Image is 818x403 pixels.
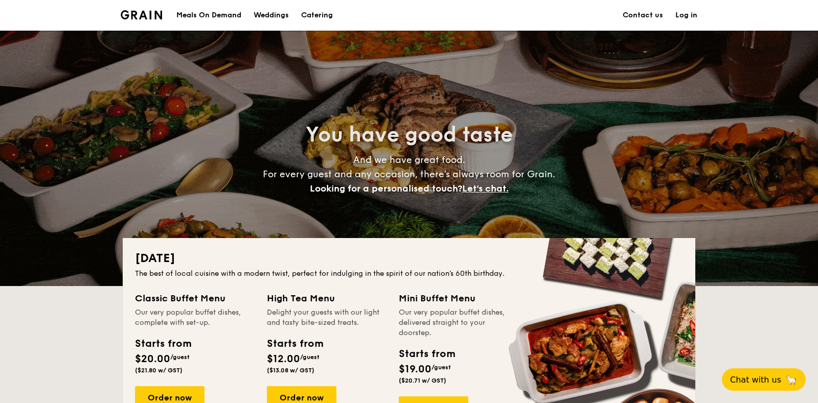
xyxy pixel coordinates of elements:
[267,291,387,305] div: High Tea Menu
[267,336,323,351] div: Starts from
[462,183,509,194] span: Let's chat.
[399,363,431,375] span: $19.00
[135,353,170,365] span: $20.00
[135,307,255,328] div: Our very popular buffet dishes, complete with set-up.
[730,375,781,385] span: Chat with us
[306,123,513,147] span: You have good taste
[121,10,162,19] img: Grain
[135,250,683,267] h2: [DATE]
[267,367,314,374] span: ($13.08 w/ GST)
[135,367,183,374] span: ($21.80 w/ GST)
[121,10,162,19] a: Logotype
[135,269,683,279] div: The best of local cuisine with a modern twist, perfect for indulging in the spirit of our nation’...
[263,154,555,194] span: And we have great food. For every guest and any occasion, there’s always room for Grain.
[722,368,806,391] button: Chat with us🦙
[300,353,320,361] span: /guest
[399,291,518,305] div: Mini Buffet Menu
[267,353,300,365] span: $12.00
[170,353,190,361] span: /guest
[785,374,798,386] span: 🦙
[310,183,462,194] span: Looking for a personalised touch?
[431,364,451,371] span: /guest
[267,307,387,328] div: Delight your guests with our light and tasty bite-sized treats.
[135,291,255,305] div: Classic Buffet Menu
[135,336,191,351] div: Starts from
[399,307,518,338] div: Our very popular buffet dishes, delivered straight to your doorstep.
[399,377,446,384] span: ($20.71 w/ GST)
[399,346,455,362] div: Starts from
